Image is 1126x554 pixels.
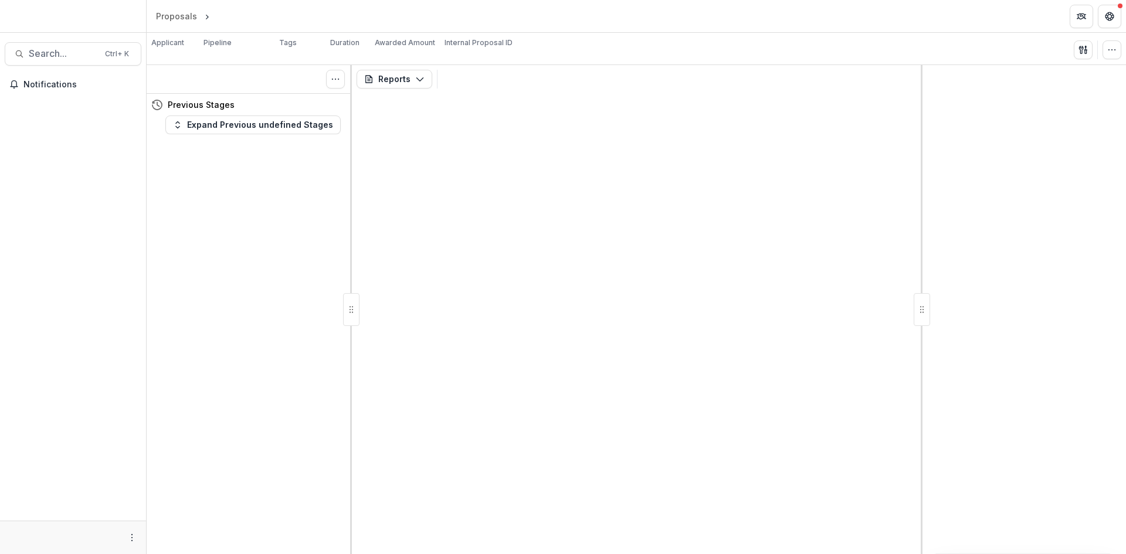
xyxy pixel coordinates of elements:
p: Applicant [151,38,184,48]
button: Notifications [5,75,141,94]
button: Expand Previous undefined Stages [165,115,341,134]
p: Internal Proposal ID [445,38,513,48]
button: Reports [357,70,432,89]
a: Proposals [151,8,202,25]
span: Notifications [23,80,137,90]
button: Search... [5,42,141,66]
span: Search... [29,48,98,59]
h4: Previous Stages [168,98,235,111]
p: Duration [330,38,359,48]
button: More [125,531,139,545]
div: Ctrl + K [103,47,131,60]
p: Awarded Amount [375,38,435,48]
div: Proposals [156,10,197,22]
p: Pipeline [204,38,232,48]
nav: breadcrumb [151,8,262,25]
button: Partners [1070,5,1093,28]
button: Get Help [1098,5,1121,28]
button: Toggle View Cancelled Tasks [326,70,345,89]
p: Tags [279,38,297,48]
